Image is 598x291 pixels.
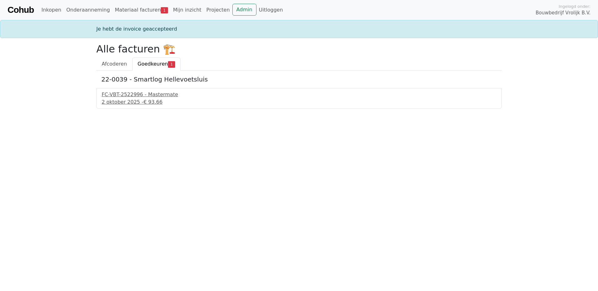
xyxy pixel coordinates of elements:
[132,57,180,71] a: Goedkeuren1
[535,9,590,17] span: Bouwbedrijf Vrolijk B.V.
[96,43,502,55] h2: Alle facturen 🏗️
[168,61,175,67] span: 1
[64,4,112,16] a: Onderaanneming
[138,61,168,67] span: Goedkeuren
[144,99,163,105] span: € 93.66
[112,4,170,16] a: Materiaal facturen1
[93,25,505,33] div: Je hebt de invoice geaccepteerd
[102,98,496,106] div: 2 oktober 2025 -
[102,91,496,106] a: FC-VBT-2522996 - Mastermate2 oktober 2025 -€ 93.66
[204,4,232,16] a: Projecten
[170,4,204,16] a: Mijn inzicht
[232,4,256,16] a: Admin
[101,76,497,83] h5: 22-0039 - Smartlog Hellevoetsluis
[161,7,168,13] span: 1
[8,2,34,17] a: Cohub
[96,57,132,71] a: Afcoderen
[559,3,590,9] span: Ingelogd onder:
[102,61,127,67] span: Afcoderen
[256,4,286,16] a: Uitloggen
[102,91,496,98] div: FC-VBT-2522996 - Mastermate
[39,4,63,16] a: Inkopen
